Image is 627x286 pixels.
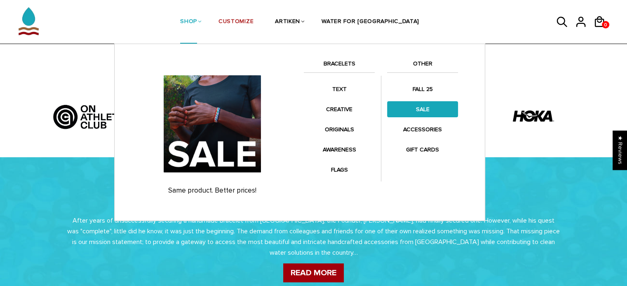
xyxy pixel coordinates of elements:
img: Artboard_5_bcd5fb9d-526a-4748-82a7-e4a7ed1c43f8.jpg [50,95,138,132]
a: FALL 25 [387,81,458,97]
a: ORIGINALS [304,121,375,137]
a: CUSTOMIZE [218,0,254,44]
a: WATER FOR [GEOGRAPHIC_DATA] [322,0,419,44]
div: Click to open Judge.me floating reviews tab [613,130,627,170]
p: After years of unsuccessfully securing a handmade bracelet from [GEOGRAPHIC_DATA], the Founder, [... [66,215,561,258]
a: READ MORE [283,263,344,282]
a: TEXT [304,81,375,97]
h2: Partnered With [56,65,571,79]
a: ARTIKEN [275,0,300,44]
a: FLAGS [304,162,375,178]
span: 0 [602,20,609,30]
a: GIFT CARDS [387,142,458,158]
p: Same product. Better prices! [129,186,296,195]
a: 0 [602,21,609,28]
a: OTHER [387,59,458,73]
a: BRACELETS [304,59,375,73]
a: SALE [387,101,458,117]
a: ACCESSORIES [387,121,458,137]
a: SHOP [180,0,197,44]
a: CREATIVE [304,101,375,117]
a: AWARENESS [304,142,375,158]
img: HOKA-logo.webp [513,95,554,137]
